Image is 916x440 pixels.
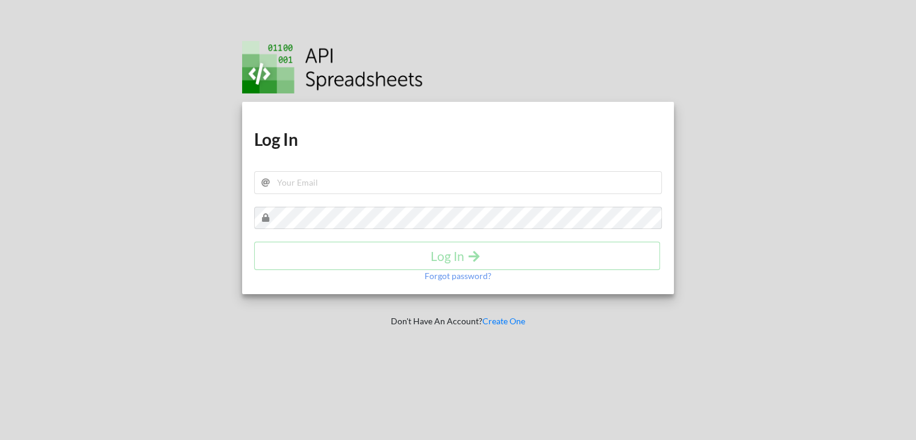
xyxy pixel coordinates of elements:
p: Forgot password? [425,270,491,282]
input: Your Email [254,171,662,194]
h1: Log In [254,128,662,150]
a: Create One [482,316,525,326]
p: Don't Have An Account? [234,315,683,327]
img: Logo.png [242,41,423,93]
